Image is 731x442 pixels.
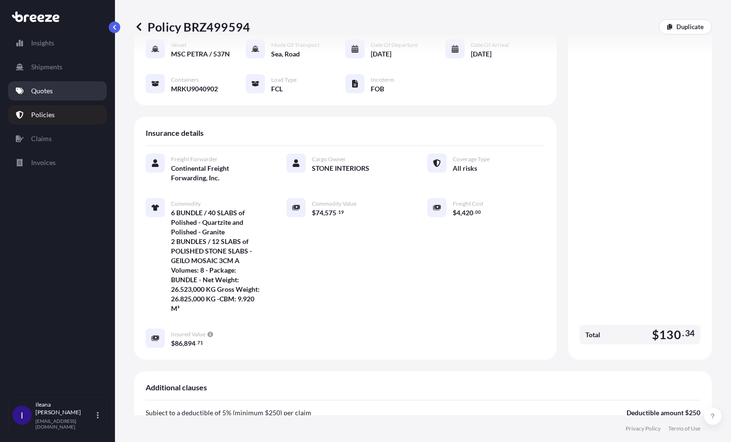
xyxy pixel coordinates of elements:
[323,210,325,216] span: ,
[371,76,394,84] span: Incoterm
[183,340,184,347] span: ,
[460,210,462,216] span: ,
[171,49,230,59] span: MSC PETRA / 537N
[171,331,206,338] span: Insured Value
[652,329,659,341] span: $
[146,408,311,418] p: Subject to a deductible of 5% (minimum $250) per claim
[668,425,700,432] a: Terms of Use
[312,164,369,173] span: STONE INTERIORS
[8,81,107,100] a: Quotes
[271,49,300,59] span: Sea, Road
[659,329,681,341] span: 130
[271,84,283,94] span: FCL
[475,210,481,214] span: 00
[627,408,700,418] p: Deductible amount $250
[134,19,250,34] p: Policy BRZ499594
[21,410,23,420] span: I
[171,84,218,94] span: MRKU9040902
[171,340,175,347] span: $
[175,340,183,347] span: 86
[471,49,491,59] span: [DATE]
[338,210,344,214] span: 19
[371,84,384,94] span: FOB
[31,62,62,72] p: Shipments
[171,76,199,84] span: Containers
[171,200,201,208] span: Commodity
[685,331,695,336] span: 34
[453,155,490,163] span: Coverage Type
[325,210,336,216] span: 575
[312,200,356,208] span: Commodity Value
[474,210,475,214] span: .
[585,330,600,340] span: Total
[457,210,460,216] span: 4
[31,158,56,167] p: Invoices
[146,383,207,392] span: Additional clauses
[8,33,107,53] a: Insights
[31,38,54,48] p: Insights
[196,341,197,344] span: .
[312,155,346,163] span: Cargo Owner
[146,128,204,138] span: Insurance details
[197,341,203,344] span: 71
[8,57,107,77] a: Shipments
[31,110,55,120] p: Policies
[31,134,52,144] p: Claims
[35,401,95,416] p: Ileana [PERSON_NAME]
[453,164,477,173] span: All risks
[626,425,661,432] a: Privacy Policy
[171,208,263,313] span: 6 BUNDLE / 40 SLABS of Polished - Quartzite and Polished - Granite 2 BUNDLES / 12 SLABS of POLISH...
[8,129,107,148] a: Claims
[682,331,684,336] span: .
[676,22,704,32] p: Duplicate
[312,210,316,216] span: $
[171,164,263,183] span: Continental Freight Forwarding, Inc.
[316,210,323,216] span: 74
[184,340,195,347] span: 894
[453,210,457,216] span: $
[31,86,53,96] p: Quotes
[462,210,473,216] span: 420
[659,19,712,34] a: Duplicate
[453,200,483,208] span: Freight Cost
[35,418,95,430] p: [EMAIL_ADDRESS][DOMAIN_NAME]
[371,49,391,59] span: [DATE]
[171,155,217,163] span: Freight Forwarder
[337,210,338,214] span: .
[8,105,107,124] a: Policies
[8,153,107,172] a: Invoices
[271,76,297,84] span: Load Type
